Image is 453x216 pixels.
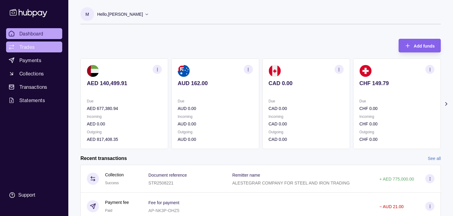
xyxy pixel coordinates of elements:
a: Transactions [6,81,62,92]
p: Remitter name [232,173,260,178]
p: Due [87,98,162,105]
p: AED 140,499.91 [87,80,162,87]
p: Document reference [148,173,187,178]
a: Dashboard [6,28,62,39]
span: Transactions [19,83,47,91]
a: Payments [6,55,62,66]
span: Add funds [414,44,435,48]
img: ae [87,65,99,77]
p: AUD 0.00 [178,121,253,127]
p: AED 0.00 [87,121,162,127]
p: AED 817,408.35 [87,136,162,143]
p: Due [269,98,344,105]
p: AUD 162.00 [178,80,253,87]
a: See all [428,155,441,162]
p: CAD 0.00 [269,105,344,112]
span: Trades [19,43,35,51]
img: au [178,65,190,77]
a: Collections [6,68,62,79]
p: CHF 0.00 [359,105,434,112]
p: Due [359,98,434,105]
p: Due [178,98,253,105]
p: Incoming [269,113,344,120]
p: Incoming [87,113,162,120]
p: Outgoing [178,129,253,135]
p: − AUD 21.00 [380,204,404,209]
button: Add funds [399,39,441,52]
p: CHF 0.00 [359,121,434,127]
p: AP-NK3P-OHZ5 [148,208,179,213]
a: Support [6,189,62,201]
a: Statements [6,95,62,106]
p: Outgoing [359,129,434,135]
p: Outgoing [87,129,162,135]
p: Incoming [178,113,253,120]
p: CAD 0.00 [269,136,344,143]
p: CHF 149.79 [359,80,434,87]
p: Payment fee [105,199,129,206]
p: M [86,11,89,18]
p: CAD 0.00 [269,121,344,127]
span: Collections [19,70,44,77]
p: Hello, [PERSON_NAME] [97,11,143,18]
p: Fee for payment [148,200,179,205]
p: CAD 0.00 [269,80,344,87]
span: Dashboard [19,30,43,37]
p: Incoming [359,113,434,120]
p: AUD 0.00 [178,136,253,143]
a: Trades [6,42,62,52]
img: ch [359,65,372,77]
img: ca [269,65,281,77]
p: STR2508221 [148,181,174,185]
p: Outgoing [269,129,344,135]
p: AUD 0.00 [178,105,253,112]
p: + AED 775,000.00 [380,177,414,181]
span: Paid [105,208,112,213]
span: Statements [19,97,45,104]
p: Collection [105,171,124,178]
p: CHF 0.00 [359,136,434,143]
span: Payments [19,57,41,64]
div: Support [18,192,35,198]
p: AED 677,380.94 [87,105,162,112]
h2: Recent transactions [80,155,127,162]
span: Success [105,181,119,185]
p: ALESTEGRAR COMPANY FOR STEEL AND IRON TRADING [232,181,350,185]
